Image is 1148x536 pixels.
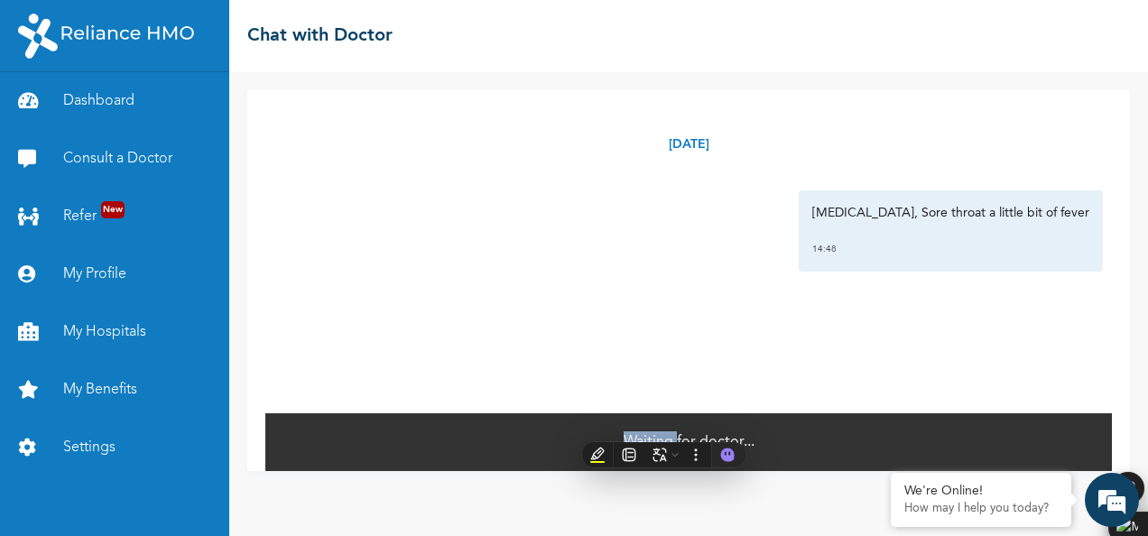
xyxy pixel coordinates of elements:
p: [DATE] [669,135,709,154]
h2: Chat with Doctor [247,23,393,50]
span: Conversation [9,476,177,488]
p: [MEDICAL_DATA], Sore throat a little bit of fever [812,204,1089,222]
div: FAQs [177,444,345,500]
div: 14:48 [812,240,1089,258]
img: RelianceHMO's Logo [18,14,194,59]
textarea: Type your message and hit 'Enter' [9,381,344,444]
div: We're Online! [904,484,1058,499]
span: New [101,201,125,218]
p: How may I help you today? [904,502,1058,516]
div: Chat with us now [94,101,303,125]
span: We're online! [105,171,249,354]
p: Waiting for doctor... [624,431,755,453]
div: Minimize live chat window [296,9,339,52]
img: d_794563401_company_1708531726252_794563401 [33,90,73,135]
